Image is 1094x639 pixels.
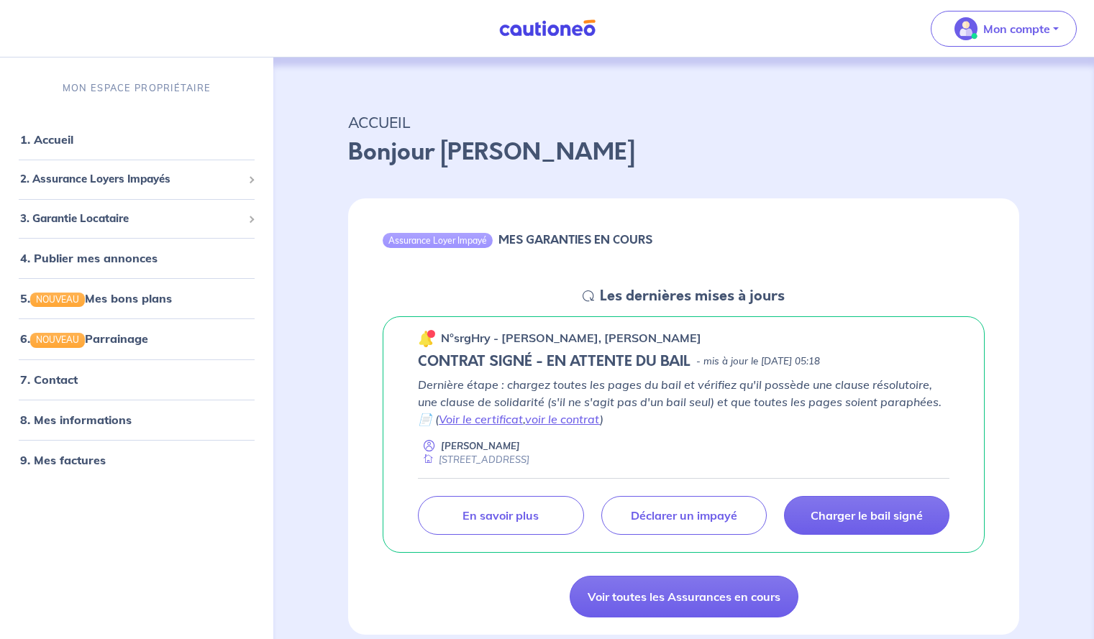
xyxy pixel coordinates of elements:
[418,376,949,428] p: Dernière étape : chargez toutes les pages du bail et vérifiez qu'il possède une clause résolutoir...
[418,453,529,466] div: [STREET_ADDRESS]
[6,165,268,193] div: 2. Assurance Loyers Impayés
[383,233,493,247] div: Assurance Loyer Impayé
[570,576,798,617] a: Voir toutes les Assurances en cours
[439,412,523,426] a: Voir le certificat
[493,19,601,37] img: Cautioneo
[20,132,73,147] a: 1. Accueil
[20,412,132,426] a: 8. Mes informations
[20,291,172,305] a: 5.NOUVEAUMes bons plans
[20,211,242,227] span: 3. Garantie Locataire
[20,251,158,265] a: 4. Publier mes annonces
[631,508,737,523] p: Déclarer un impayé
[6,324,268,353] div: 6.NOUVEAUParrainage
[441,329,701,346] p: n°srgHry - [PERSON_NAME], [PERSON_NAME]
[696,354,820,369] p: - mis à jour le [DATE] 05:18
[811,508,923,523] p: Charger le bail signé
[6,244,268,272] div: 4. Publier mes annonces
[20,331,148,346] a: 6.NOUVEAUParrainage
[600,288,785,305] h5: Les dernières mises à jours
[20,452,106,466] a: 9. Mes factures
[6,284,268,313] div: 5.NOUVEAUMes bons plans
[348,135,1019,170] p: Bonjour [PERSON_NAME]
[6,205,268,233] div: 3. Garantie Locataire
[462,508,539,523] p: En savoir plus
[6,125,268,154] div: 1. Accueil
[418,496,583,535] a: En savoir plus
[931,11,1077,47] button: illu_account_valid_menu.svgMon compte
[784,496,949,535] a: Charger le bail signé
[20,171,242,188] span: 2. Assurance Loyers Impayés
[20,372,78,386] a: 7. Contact
[418,353,949,370] div: state: CONTRACT-SIGNED, Context: NEW,CHOOSE-CERTIFICATE,RELATIONSHIP,RENTER-DOCUMENTS
[983,20,1050,37] p: Mon compte
[348,109,1019,135] p: ACCUEIL
[498,233,652,247] h6: MES GARANTIES EN COURS
[6,445,268,474] div: 9. Mes factures
[6,405,268,433] div: 8. Mes informations
[63,81,211,95] p: MON ESPACE PROPRIÉTAIRE
[418,330,435,347] img: 🔔
[954,17,977,40] img: illu_account_valid_menu.svg
[601,496,767,535] a: Déclarer un impayé
[525,412,600,426] a: voir le contrat
[441,439,520,453] p: [PERSON_NAME]
[418,353,690,370] h5: CONTRAT SIGNÉ - EN ATTENTE DU BAIL
[6,364,268,393] div: 7. Contact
